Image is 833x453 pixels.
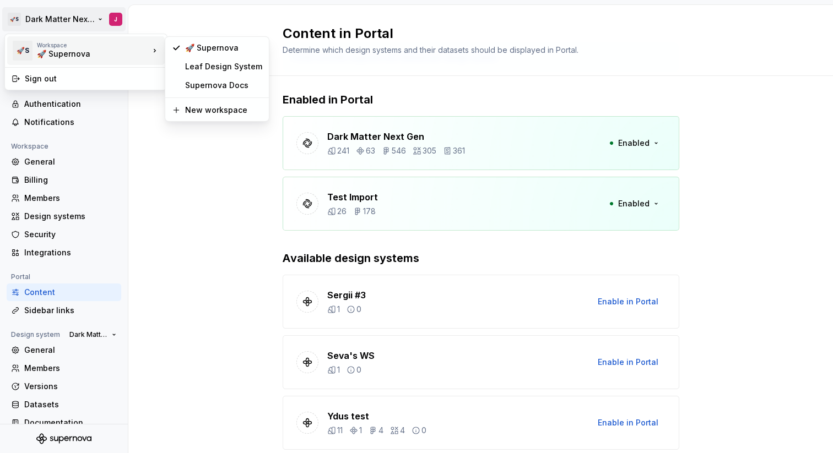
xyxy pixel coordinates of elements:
div: New workspace [185,105,262,116]
div: 🚀 Supernova [185,42,262,53]
div: 🚀 Supernova [37,48,131,59]
div: Leaf Design System [185,61,262,72]
div: Workspace [37,42,149,48]
div: Supernova Docs [185,80,262,91]
div: 🚀S [13,41,33,61]
div: Sign out [25,73,160,84]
